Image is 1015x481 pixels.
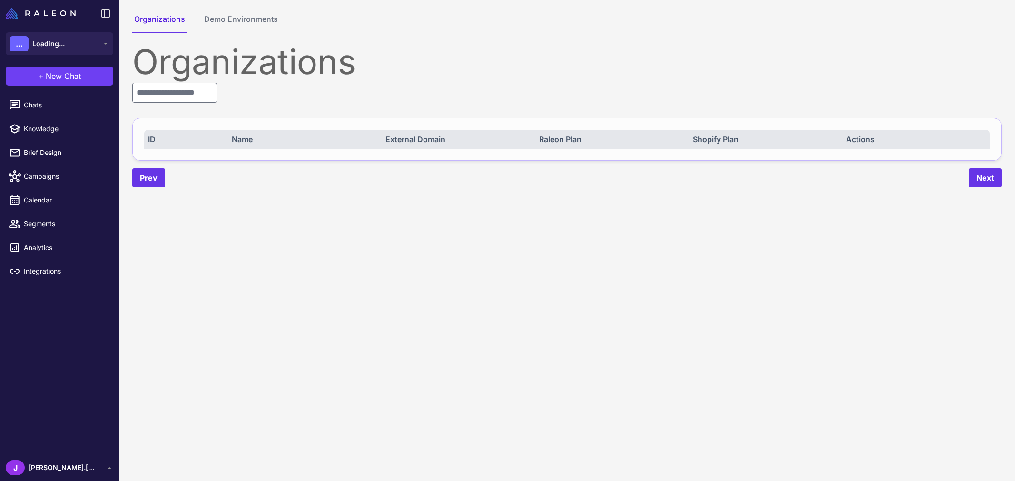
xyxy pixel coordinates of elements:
a: Knowledge [4,119,115,139]
span: Loading... [32,38,65,49]
a: Integrations [4,261,115,281]
span: New Chat [46,70,81,82]
a: Segments [4,214,115,234]
a: Raleon Logo [6,8,79,19]
span: Calendar [24,195,108,205]
a: Campaigns [4,166,115,186]
div: Actions [846,134,986,145]
button: Prev [132,168,165,187]
div: J [6,460,25,475]
div: Organizations [132,45,1002,79]
span: Campaigns [24,171,108,182]
div: ... [10,36,29,51]
a: Analytics [4,238,115,258]
div: External Domain [385,134,525,145]
img: Raleon Logo [6,8,76,19]
span: Chats [24,100,108,110]
a: Chats [4,95,115,115]
button: Next [969,168,1002,187]
div: ID [148,134,218,145]
div: Name [232,134,372,145]
a: Brief Design [4,143,115,163]
span: Segments [24,219,108,229]
button: Demo Environments [202,13,280,33]
span: Analytics [24,242,108,253]
span: [PERSON_NAME].[PERSON_NAME] [29,462,95,473]
span: Integrations [24,266,108,277]
span: Brief Design [24,147,108,158]
span: + [39,70,44,82]
div: Raleon Plan [539,134,679,145]
span: Knowledge [24,124,108,134]
button: +New Chat [6,67,113,86]
div: Shopify Plan [693,134,833,145]
button: ...Loading... [6,32,113,55]
a: Calendar [4,190,115,210]
button: Organizations [132,13,187,33]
